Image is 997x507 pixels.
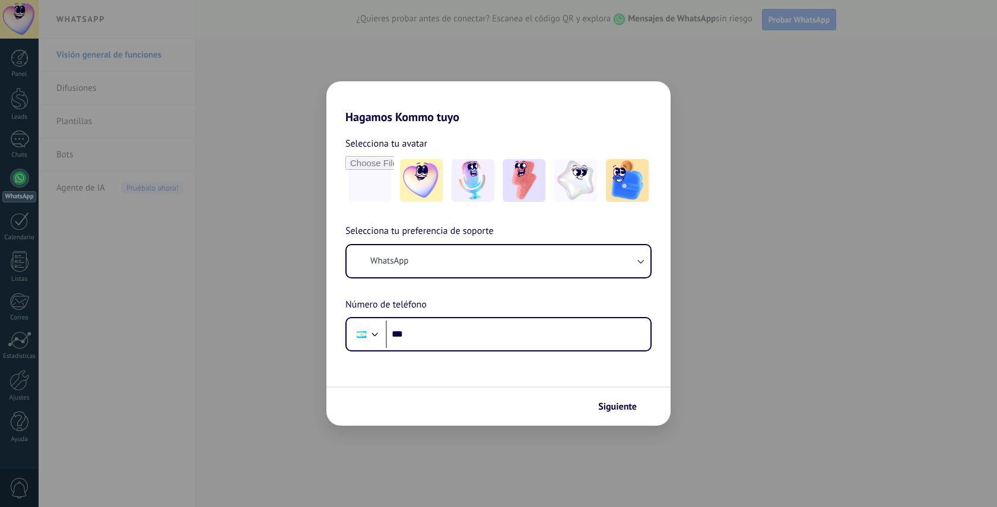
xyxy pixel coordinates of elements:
[350,322,373,347] div: Argentina: + 54
[345,297,427,313] span: Número de teléfono
[347,245,650,277] button: WhatsApp
[503,159,545,202] img: -3.jpeg
[345,136,427,151] span: Selecciona tu avatar
[606,159,649,202] img: -5.jpeg
[554,159,597,202] img: -4.jpeg
[593,397,653,417] button: Siguiente
[326,81,671,124] h2: Hagamos Kommo tuyo
[370,255,408,267] span: WhatsApp
[345,224,494,239] span: Selecciona tu preferencia de soporte
[400,159,443,202] img: -1.jpeg
[452,159,494,202] img: -2.jpeg
[598,403,637,411] span: Siguiente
